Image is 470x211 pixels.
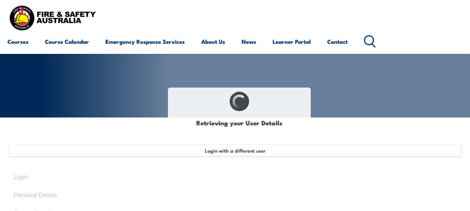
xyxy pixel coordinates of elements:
a: News [242,33,256,51]
a: Course Calendar [45,33,89,51]
a: About Us [201,33,225,51]
a: Learner Portal [273,33,311,51]
h1: Retrieving your User Details [172,115,307,130]
a: Emergency Response Services [105,33,185,51]
a: Contact [327,33,348,51]
a: Courses [7,33,28,51]
span: Login with a different user [205,147,265,153]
